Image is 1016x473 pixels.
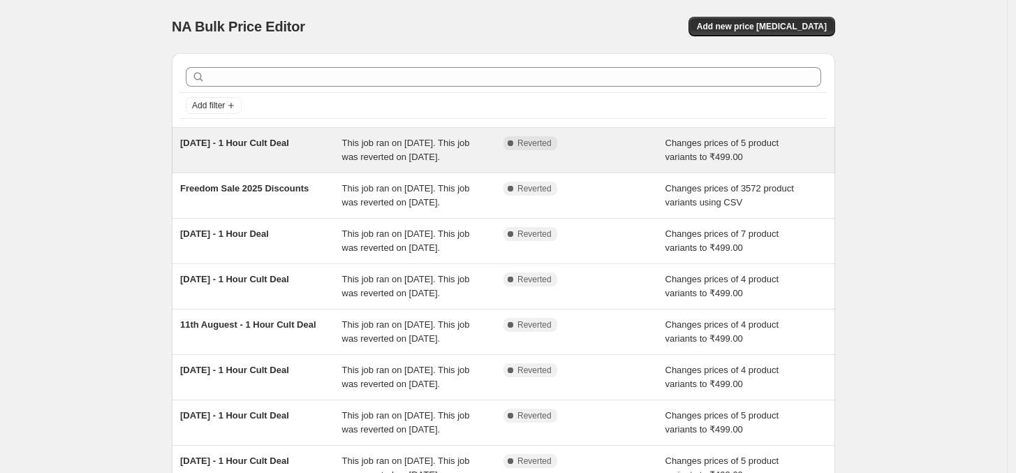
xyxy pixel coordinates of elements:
span: [DATE] - 1 Hour Cult Deal [180,365,289,375]
span: [DATE] - 1 Hour Cult Deal [180,274,289,284]
span: Changes prices of 7 product variants to ₹499.00 [665,228,779,253]
span: [DATE] - 1 Hour Cult Deal [180,138,289,148]
span: Add filter [192,100,225,111]
span: Changes prices of 5 product variants to ₹499.00 [665,138,779,162]
button: Add new price [MEDICAL_DATA] [689,17,835,36]
span: Changes prices of 4 product variants to ₹499.00 [665,274,779,298]
span: Changes prices of 5 product variants to ₹499.00 [665,410,779,435]
span: Reverted [517,365,552,376]
span: Reverted [517,456,552,467]
span: Changes prices of 3572 product variants using CSV [665,183,794,208]
span: [DATE] - 1 Hour Deal [180,228,269,239]
span: This job ran on [DATE]. This job was reverted on [DATE]. [342,410,470,435]
span: Reverted [517,183,552,194]
span: [DATE] - 1 Hour Cult Deal [180,456,289,466]
span: This job ran on [DATE]. This job was reverted on [DATE]. [342,319,470,344]
span: This job ran on [DATE]. This job was reverted on [DATE]. [342,365,470,389]
span: Freedom Sale 2025 Discounts [180,183,309,194]
span: NA Bulk Price Editor [172,19,305,34]
span: Changes prices of 4 product variants to ₹499.00 [665,365,779,389]
button: Add filter [186,97,242,114]
span: This job ran on [DATE]. This job was reverted on [DATE]. [342,138,470,162]
span: This job ran on [DATE]. This job was reverted on [DATE]. [342,228,470,253]
span: This job ran on [DATE]. This job was reverted on [DATE]. [342,183,470,208]
span: [DATE] - 1 Hour Cult Deal [180,410,289,421]
span: Reverted [517,228,552,240]
span: This job ran on [DATE]. This job was reverted on [DATE]. [342,274,470,298]
span: Reverted [517,319,552,330]
span: Reverted [517,274,552,285]
span: Changes prices of 4 product variants to ₹499.00 [665,319,779,344]
span: Reverted [517,138,552,149]
span: 11th Auguest - 1 Hour Cult Deal [180,319,316,330]
span: Add new price [MEDICAL_DATA] [697,21,827,32]
span: Reverted [517,410,552,421]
